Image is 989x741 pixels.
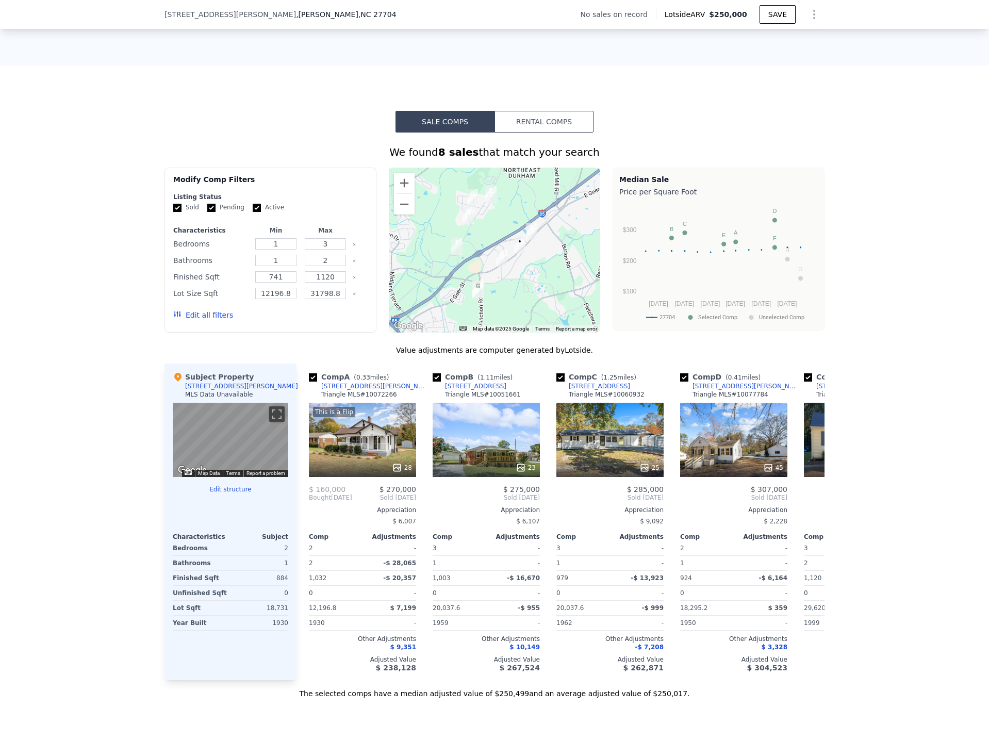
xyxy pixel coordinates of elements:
[556,382,630,390] a: [STREET_ADDRESS]
[309,545,313,552] span: 2
[556,545,561,552] span: 3
[173,204,182,212] input: Sold
[612,586,664,600] div: -
[472,281,484,298] div: 1219 Junction Rd
[623,226,637,234] text: $300
[253,226,299,235] div: Min
[164,9,296,20] span: [STREET_ADDRESS][PERSON_NAME]
[321,382,428,390] div: [STREET_ADDRESS][PERSON_NAME]
[164,145,825,159] div: We found that match your search
[509,644,540,651] span: $ 10,149
[185,470,192,475] button: Keyboard shortcuts
[556,604,584,612] span: 20,037.6
[619,199,818,328] svg: A chart.
[473,374,517,381] span: ( miles)
[173,174,368,193] div: Modify Comp Filters
[309,589,313,597] span: 0
[383,559,416,567] span: -$ 28,065
[352,259,356,263] button: Clear
[173,556,228,570] div: Bathrooms
[751,485,787,493] span: $ 307,000
[680,545,684,552] span: 2
[173,403,288,477] div: Map
[569,390,645,399] div: Triangle MLS # 10060932
[303,226,348,235] div: Max
[680,493,787,502] span: Sold [DATE]
[473,326,529,332] span: Map data ©2025 Google
[433,533,486,541] div: Comp
[736,586,787,600] div: -
[352,292,356,296] button: Clear
[253,204,261,212] input: Active
[804,506,911,514] div: Appreciation
[722,232,726,238] text: E
[680,635,787,643] div: Other Adjustments
[804,545,808,552] span: 3
[759,574,787,582] span: -$ 6,164
[581,9,656,20] div: No sales on record
[503,485,540,493] span: $ 275,000
[619,185,818,199] div: Price per Square Foot
[556,493,664,502] span: Sold [DATE]
[736,541,787,555] div: -
[798,266,803,272] text: G
[313,407,355,417] div: This is a Flip
[391,319,425,333] a: Open this area in Google Maps (opens a new window)
[597,374,640,381] span: ( miles)
[433,556,484,570] div: 1
[173,310,233,320] button: Edit all filters
[670,226,673,232] text: B
[488,556,540,570] div: -
[494,111,594,133] button: Rental Comps
[488,586,540,600] div: -
[233,556,288,570] div: 1
[433,506,540,514] div: Appreciation
[480,374,494,381] span: 1.11
[639,463,660,473] div: 25
[433,635,540,643] div: Other Adjustments
[173,226,249,235] div: Characteristics
[773,235,777,241] text: F
[680,372,765,382] div: Comp D
[680,604,707,612] span: 18,295.2
[365,541,416,555] div: -
[207,204,216,212] input: Pending
[683,221,687,227] text: C
[535,326,550,332] a: Terms
[438,146,479,158] strong: 8 sales
[463,206,474,224] div: 2505 Davie Dr
[804,556,855,570] div: 2
[612,541,664,555] div: -
[556,635,664,643] div: Other Adjustments
[350,374,393,381] span: ( miles)
[352,493,416,502] span: Sold [DATE]
[496,249,507,267] div: 2504 E Geer St
[635,644,664,651] span: -$ 7,208
[623,288,637,295] text: $100
[233,601,288,615] div: 18,731
[763,463,783,473] div: 45
[445,382,506,390] div: [STREET_ADDRESS]
[233,541,288,555] div: 2
[433,589,437,597] span: 0
[762,644,787,651] span: $ 3,328
[736,556,787,570] div: -
[173,586,228,600] div: Unfinished Sqft
[164,680,825,699] div: The selected comps have a median adjusted value of $250,499 and an average adjusted value of $250...
[747,664,787,672] span: $ 304,523
[693,382,800,390] div: [STREET_ADDRESS][PERSON_NAME]
[556,556,608,570] div: 1
[734,229,738,236] text: A
[173,616,228,630] div: Year Built
[365,586,416,600] div: -
[451,238,463,255] div: 2021 Bundy Ave
[173,270,249,284] div: Finished Sqft
[394,173,415,193] button: Zoom in
[516,518,540,525] span: $ 6,107
[804,574,821,582] span: 1,120
[173,533,230,541] div: Characteristics
[309,372,393,382] div: Comp A
[459,326,467,331] button: Keyboard shortcuts
[759,314,804,321] text: Unselected Comp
